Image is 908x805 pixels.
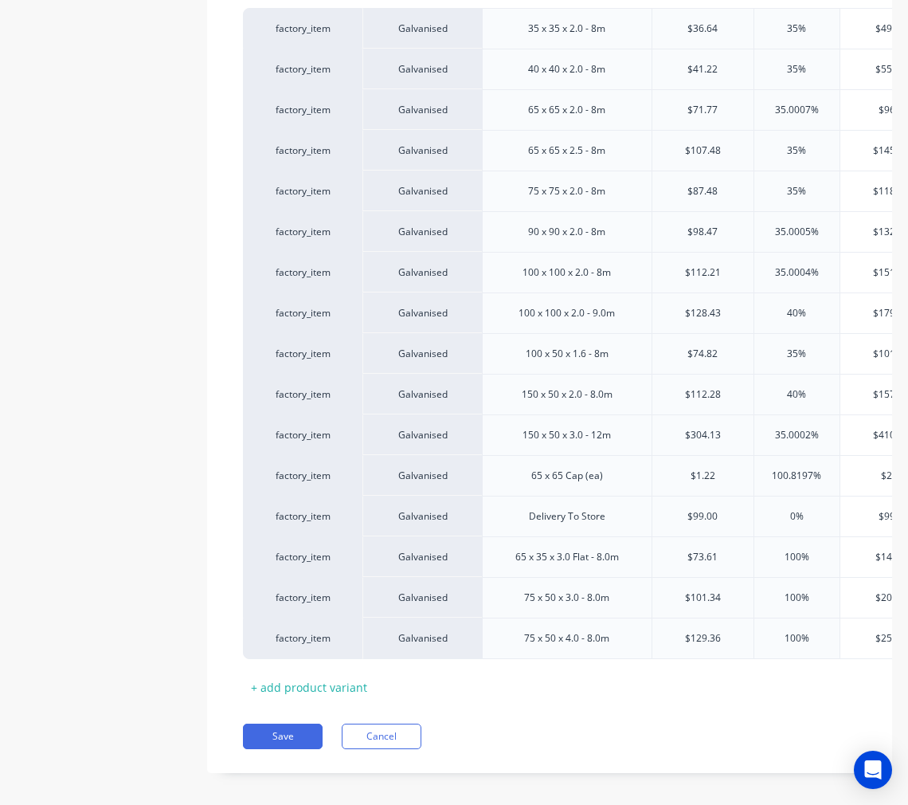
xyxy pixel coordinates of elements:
[754,253,840,293] div: 35.0004%
[511,587,622,608] div: 75 x 50 x 3.0 - 8.0m
[259,469,346,483] div: factory_item
[652,375,753,414] div: $112.28
[652,334,753,374] div: $74.82
[259,387,346,402] div: factory_item
[754,334,840,374] div: 35%
[754,131,840,171] div: 35%
[754,375,840,414] div: 40%
[259,184,346,198] div: factory_item
[516,506,618,527] div: Delivery To Store
[511,628,622,649] div: 75 x 50 x 4.0 - 8.0m
[259,265,346,280] div: factory_item
[754,456,840,496] div: 100.8197%
[754,9,840,49] div: 35%
[259,631,346,646] div: factory_item
[652,578,753,618] div: $101.34
[362,130,482,171] div: Galvanised
[243,724,323,749] button: Save
[362,536,482,577] div: Galvanised
[362,89,482,130] div: Galvanised
[754,415,840,455] div: 35.0002%
[362,8,482,49] div: Galvanised
[519,465,616,486] div: 65 x 65 Cap (ea)
[854,751,892,789] div: Open Intercom Messenger
[243,675,375,700] div: + add product variant
[506,303,628,324] div: 100 x 100 x 2.0 - 9.0m
[362,49,482,89] div: Galvanised
[652,212,753,252] div: $98.47
[259,143,346,158] div: factory_item
[509,384,625,405] div: 150 x 50 x 2.0 - 8.0m
[652,131,753,171] div: $107.48
[652,415,753,455] div: $304.13
[652,618,753,658] div: $129.36
[754,497,840,536] div: 0%
[513,344,621,364] div: 100 x 50 x 1.6 - 8m
[515,59,618,80] div: 40 x 40 x 2.0 - 8m
[652,537,753,577] div: $73.61
[503,547,632,567] div: 65 x 35 x 3.0 Flat - 8.0m
[362,211,482,252] div: Galvanised
[515,181,618,202] div: 75 x 75 x 2.0 - 8m
[510,425,624,446] div: 150 x 50 x 3.0 - 12m
[652,90,753,130] div: $71.77
[515,18,618,39] div: 35 x 35 x 2.0 - 8m
[362,577,482,618] div: Galvanised
[259,428,346,442] div: factory_item
[754,618,840,658] div: 100%
[652,49,753,89] div: $41.22
[515,140,618,161] div: 65 x 65 x 2.5 - 8m
[652,497,753,536] div: $99.00
[754,90,840,130] div: 35.0007%
[259,347,346,361] div: factory_item
[259,591,346,605] div: factory_item
[259,225,346,239] div: factory_item
[754,49,840,89] div: 35%
[754,578,840,618] div: 100%
[652,456,753,496] div: $1.22
[259,62,346,77] div: factory_item
[362,171,482,211] div: Galvanised
[362,414,482,455] div: Galvanised
[754,537,840,577] div: 100%
[362,252,482,293] div: Galvanised
[342,724,421,749] button: Cancel
[259,550,346,564] div: factory_item
[362,333,482,374] div: Galvanised
[362,293,482,333] div: Galvanised
[652,253,753,293] div: $112.21
[510,262,624,283] div: 100 x 100 x 2.0 - 8m
[259,509,346,524] div: factory_item
[515,222,618,242] div: 90 x 90 x 2.0 - 8m
[362,374,482,414] div: Galvanised
[754,293,840,333] div: 40%
[652,171,753,211] div: $87.48
[259,103,346,117] div: factory_item
[652,293,753,333] div: $128.43
[362,496,482,536] div: Galvanised
[754,212,840,252] div: 35.0005%
[515,100,618,120] div: 65 x 65 x 2.0 - 8m
[754,171,840,211] div: 35%
[259,306,346,320] div: factory_item
[362,618,482,659] div: Galvanised
[652,9,753,49] div: $36.64
[362,455,482,496] div: Galvanised
[259,22,346,36] div: factory_item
